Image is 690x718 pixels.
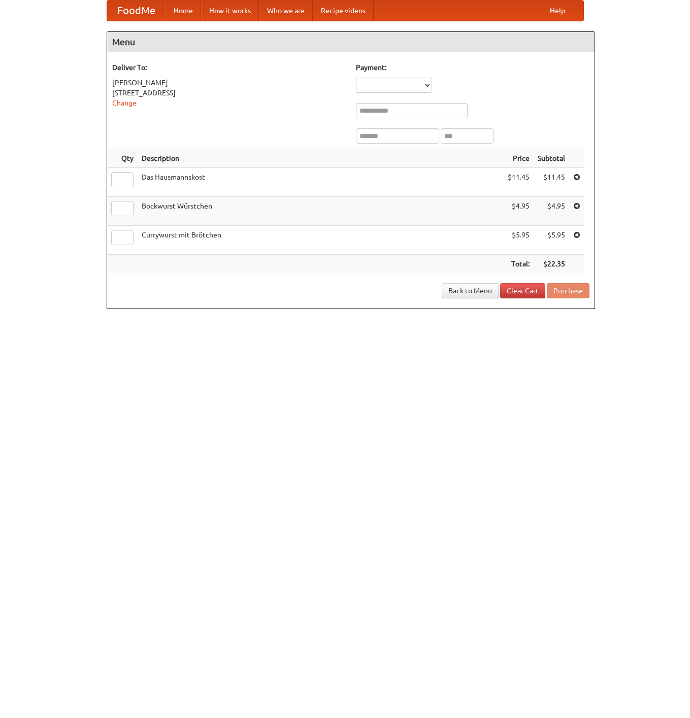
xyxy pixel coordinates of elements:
[504,226,534,255] td: $5.95
[138,197,504,226] td: Bockwurst Würstchen
[542,1,573,21] a: Help
[534,226,569,255] td: $5.95
[504,197,534,226] td: $4.95
[138,149,504,168] th: Description
[107,32,595,52] h4: Menu
[534,197,569,226] td: $4.95
[112,62,346,73] h5: Deliver To:
[442,283,499,298] a: Back to Menu
[534,149,569,168] th: Subtotal
[500,283,545,298] a: Clear Cart
[313,1,374,21] a: Recipe videos
[138,168,504,197] td: Das Hausmannskost
[504,149,534,168] th: Price
[112,88,346,98] div: [STREET_ADDRESS]
[107,1,166,21] a: FoodMe
[138,226,504,255] td: Currywurst mit Brötchen
[107,149,138,168] th: Qty
[504,168,534,197] td: $11.45
[201,1,259,21] a: How it works
[112,78,346,88] div: [PERSON_NAME]
[259,1,313,21] a: Who we are
[166,1,201,21] a: Home
[112,99,137,107] a: Change
[534,168,569,197] td: $11.45
[356,62,589,73] h5: Payment:
[534,255,569,273] th: $22.35
[547,283,589,298] button: Purchase
[504,255,534,273] th: Total:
